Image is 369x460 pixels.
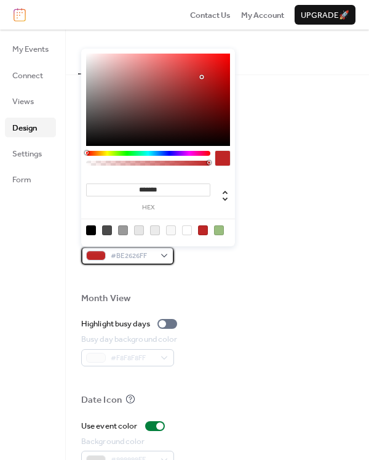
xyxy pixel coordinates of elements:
[78,30,117,74] button: Colors
[12,148,42,160] span: Settings
[12,122,37,134] span: Design
[12,95,34,108] span: Views
[111,250,154,262] span: #BE2626FF
[190,9,231,22] span: Contact Us
[86,204,210,211] label: hex
[5,65,56,85] a: Connect
[81,420,138,432] div: Use event color
[81,394,122,406] div: Date Icon
[81,318,150,330] div: Highlight busy days
[5,169,56,189] a: Form
[14,8,26,22] img: logo
[198,225,208,235] div: rgb(190, 38, 38)
[81,333,178,345] div: Busy day background color
[301,9,349,22] span: Upgrade 🚀
[5,118,56,137] a: Design
[166,225,176,235] div: rgb(248, 248, 248)
[5,39,56,59] a: My Events
[102,225,112,235] div: rgb(74, 74, 74)
[241,9,284,22] span: My Account
[241,9,284,21] a: My Account
[5,143,56,163] a: Settings
[86,225,96,235] div: rgb(0, 0, 0)
[81,293,130,305] div: Month View
[12,174,31,186] span: Form
[12,70,43,82] span: Connect
[134,225,144,235] div: rgb(231, 231, 231)
[12,43,49,55] span: My Events
[150,225,160,235] div: rgb(235, 235, 235)
[182,225,192,235] div: rgb(255, 255, 255)
[81,435,172,448] div: Background color
[5,91,56,111] a: Views
[117,30,175,73] button: Typography
[295,5,355,25] button: Upgrade🚀
[190,9,231,21] a: Contact Us
[214,225,224,235] div: rgb(153, 190, 127)
[118,225,128,235] div: rgb(153, 153, 153)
